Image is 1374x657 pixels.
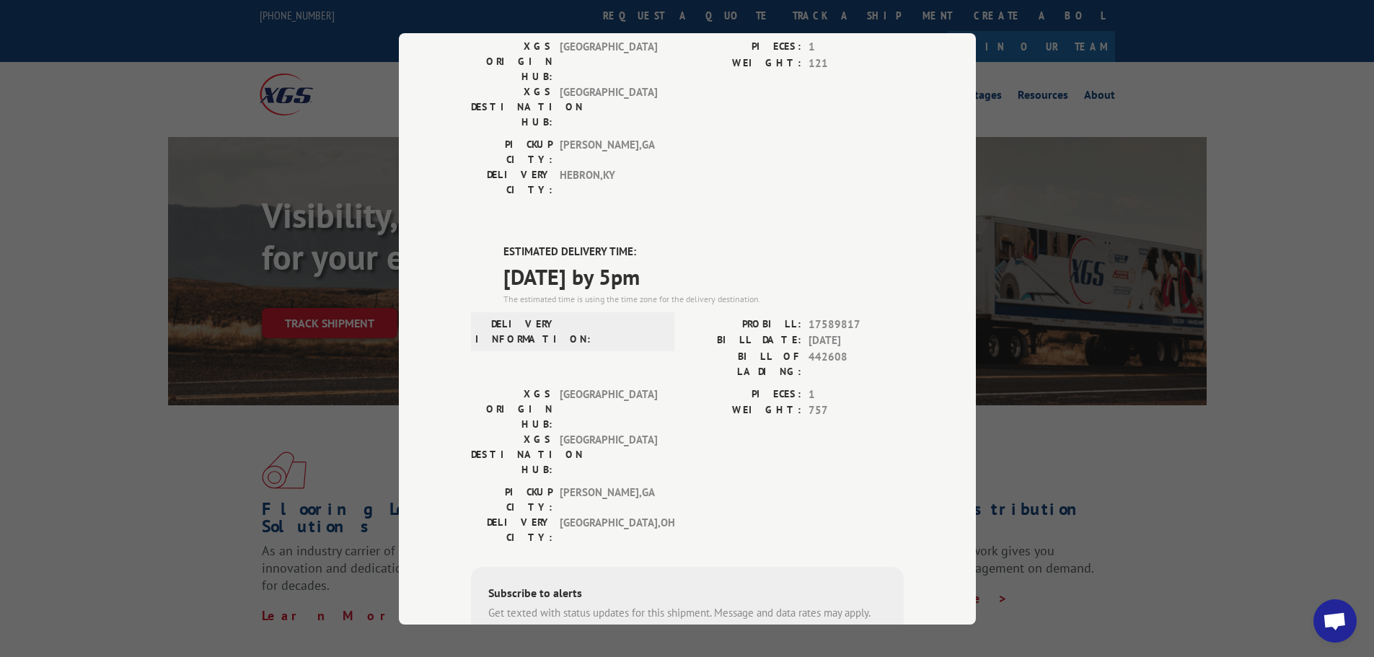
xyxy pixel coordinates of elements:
[560,137,657,167] span: [PERSON_NAME] , GA
[471,431,552,477] label: XGS DESTINATION HUB:
[560,484,657,514] span: [PERSON_NAME] , GA
[1313,599,1357,643] a: Open chat
[503,292,904,305] div: The estimated time is using the time zone for the delivery destination.
[687,39,801,56] label: PIECES:
[809,332,904,349] span: [DATE]
[471,137,552,167] label: PICKUP CITY:
[687,402,801,419] label: WEIGHT:
[560,167,657,198] span: HEBRON , KY
[809,55,904,71] span: 121
[809,39,904,56] span: 1
[471,514,552,544] label: DELIVERY CITY:
[809,386,904,402] span: 1
[488,604,886,637] div: Get texted with status updates for this shipment. Message and data rates may apply. Message frequ...
[475,316,557,346] label: DELIVERY INFORMATION:
[560,39,657,84] span: [GEOGRAPHIC_DATA]
[471,167,552,198] label: DELIVERY CITY:
[503,244,904,260] label: ESTIMATED DELIVERY TIME:
[488,583,886,604] div: Subscribe to alerts
[809,402,904,419] span: 757
[560,386,657,431] span: [GEOGRAPHIC_DATA]
[687,55,801,71] label: WEIGHT:
[809,348,904,379] span: 442608
[687,316,801,332] label: PROBILL:
[560,431,657,477] span: [GEOGRAPHIC_DATA]
[560,84,657,130] span: [GEOGRAPHIC_DATA]
[471,39,552,84] label: XGS ORIGIN HUB:
[503,260,904,292] span: [DATE] by 5pm
[471,84,552,130] label: XGS DESTINATION HUB:
[687,332,801,349] label: BILL DATE:
[471,484,552,514] label: PICKUP CITY:
[687,386,801,402] label: PIECES:
[687,348,801,379] label: BILL OF LADING:
[471,386,552,431] label: XGS ORIGIN HUB:
[809,316,904,332] span: 17589817
[560,514,657,544] span: [GEOGRAPHIC_DATA] , OH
